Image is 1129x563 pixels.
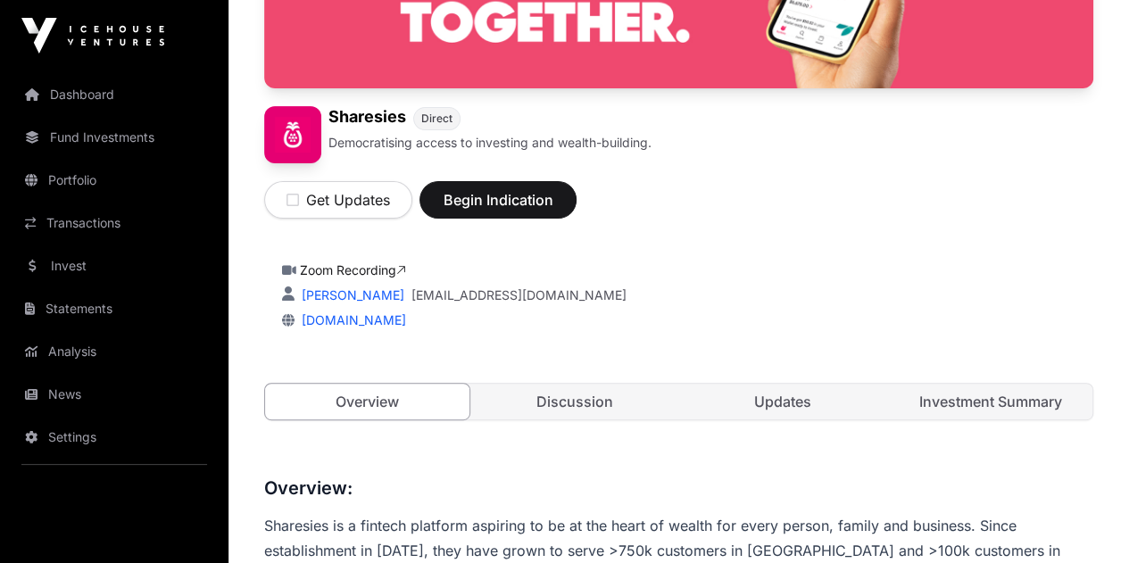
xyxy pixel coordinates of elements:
img: Sharesies [264,106,321,163]
a: Portfolio [14,161,214,200]
button: Begin Indication [419,181,577,219]
h3: Overview: [264,474,1093,502]
a: Statements [14,289,214,328]
a: [PERSON_NAME] [298,287,404,302]
a: [DOMAIN_NAME] [295,312,406,327]
iframe: Chat Widget [1040,477,1129,563]
h1: Sharesies [328,106,406,130]
a: Fund Investments [14,118,214,157]
a: Settings [14,418,214,457]
a: Investment Summary [888,384,1092,419]
a: Overview [264,383,470,420]
a: Analysis [14,332,214,371]
a: Begin Indication [419,199,577,217]
p: Democratising access to investing and wealth-building. [328,134,652,152]
a: News [14,375,214,414]
a: [EMAIL_ADDRESS][DOMAIN_NAME] [411,286,627,304]
a: Zoom Recording [300,262,406,277]
span: Direct [421,112,452,126]
nav: Tabs [265,384,1092,419]
a: Invest [14,246,214,286]
span: Begin Indication [442,189,554,211]
button: Get Updates [264,181,412,219]
a: Updates [681,384,885,419]
img: Icehouse Ventures Logo [21,18,164,54]
a: Dashboard [14,75,214,114]
a: Transactions [14,203,214,243]
a: Discussion [473,384,677,419]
